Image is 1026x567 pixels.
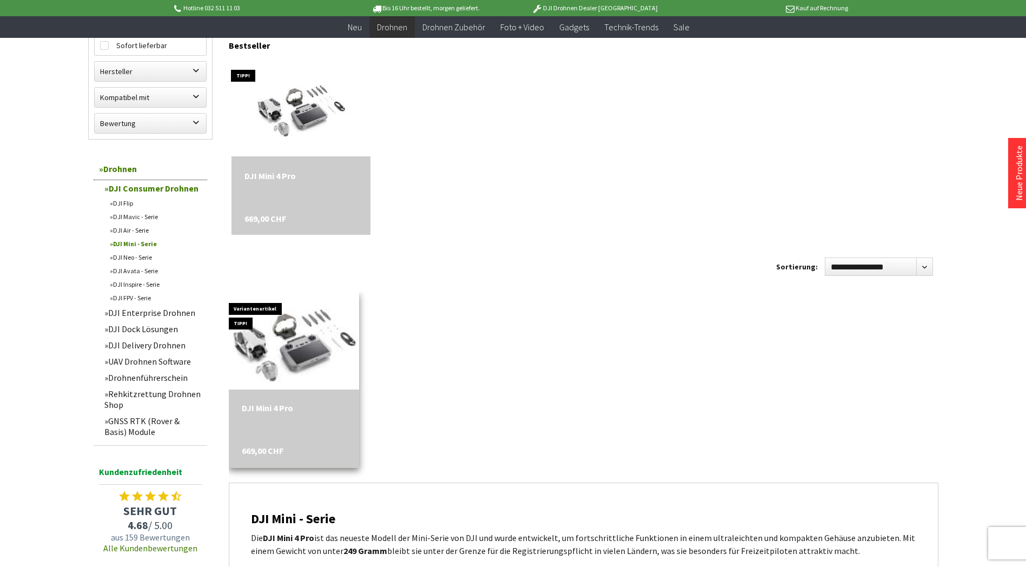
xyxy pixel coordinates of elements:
a: Foto + Video [493,16,552,38]
a: DJI Avata - Serie [104,264,207,278]
a: Technik-Trends [597,16,666,38]
a: Drohnen [94,158,207,180]
a: UAV Drohnen Software [99,353,207,370]
span: Sale [673,22,690,32]
a: DJI Mini 4 Pro 669,00 CHF [244,169,358,182]
a: Drohnenführerschein [99,370,207,386]
label: Sofort lieferbar [95,36,206,55]
div: Bestseller [229,29,938,56]
a: DJI Delivery Drohnen [99,337,207,353]
span: 4.68 [128,518,148,532]
a: Drohnen [369,16,415,38]
a: DJI Flip [104,196,207,210]
a: DJI Mini 4 Pro 669,00 CHF [242,403,346,413]
p: Kauf auf Rechnung [679,2,848,15]
a: DJI Enterprise Drohnen [99,305,207,321]
span: Neu [348,22,362,32]
strong: 249 Gramm [343,545,387,556]
div: DJI Mini 4 Pro [242,403,346,413]
span: Drohnen Zubehör [422,22,485,32]
a: DJI Mini - Serie [104,237,207,250]
div: DJI Mini 4 Pro [244,169,358,182]
a: Neu [340,16,369,38]
a: DJI Dock Lösungen [99,321,207,337]
span: Kundenzufriedenheit [99,465,202,485]
label: Hersteller [95,62,206,81]
a: DJI Air - Serie [104,223,207,237]
a: Sale [666,16,697,38]
h2: DJI Mini - Serie [251,512,916,526]
label: Sortierung: [776,258,818,275]
span: 669,00 CHF [242,445,283,456]
img: DJI Mini 4 Pro [240,59,362,156]
a: GNSS RTK (Rover & Basis) Module [99,413,207,440]
span: / 5.00 [94,518,207,532]
label: Bewertung [95,114,206,133]
a: DJI Inspire - Serie [104,278,207,291]
p: Bis 16 Uhr bestellt, morgen geliefert. [341,2,510,15]
a: Neue Produkte [1014,146,1024,201]
p: Die ist das neueste Modell der Mini-Serie von DJI und wurde entwickelt, um fortschrittliche Funkt... [251,531,916,557]
span: aus 159 Bewertungen [94,532,207,543]
a: Drohnen Zubehör [415,16,493,38]
span: Technik-Trends [604,22,658,32]
a: DJI Consumer Drohnen [99,180,207,196]
a: DJI Mavic - Serie [104,210,207,223]
span: Foto + Video [500,22,544,32]
span: SEHR GUT [94,503,207,518]
a: Gadgets [552,16,597,38]
a: Rehkitzrettung Drohnen Shop [99,386,207,413]
strong: DJI Mini 4 Pro [263,532,314,543]
span: 669,00 CHF [244,212,286,225]
span: Drohnen [377,22,407,32]
span: Gadgets [559,22,589,32]
img: DJI Mini 4 Pro [209,273,379,409]
a: DJI FPV - Serie [104,291,207,305]
a: DJI Neo - Serie [104,250,207,264]
p: DJI Drohnen Dealer [GEOGRAPHIC_DATA] [510,2,679,15]
label: Kompatibel mit [95,88,206,107]
a: Alle Kundenbewertungen [103,543,197,553]
p: Hotline 032 511 11 03 [173,2,341,15]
